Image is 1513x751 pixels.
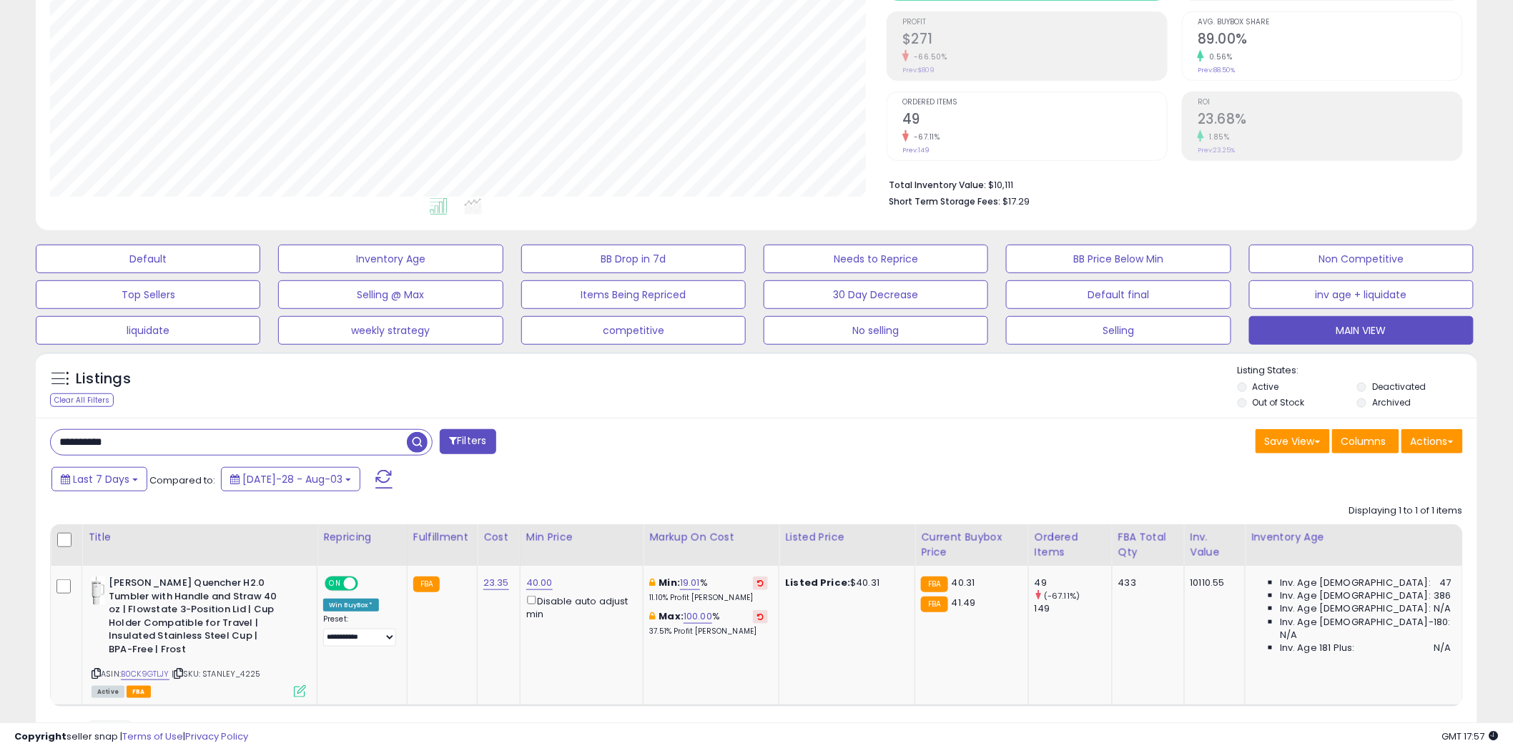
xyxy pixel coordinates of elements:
[323,614,396,647] div: Preset:
[1035,602,1112,615] div: 149
[1341,434,1386,448] span: Columns
[356,578,379,590] span: OFF
[1434,589,1452,602] span: 386
[440,429,496,454] button: Filters
[526,576,553,590] a: 40.00
[149,473,215,487] span: Compared to:
[127,686,151,698] span: FBA
[1280,629,1297,642] span: N/A
[92,576,306,696] div: ASIN:
[1249,280,1474,309] button: inv age + liquidate
[76,369,131,389] h5: Listings
[1198,99,1462,107] span: ROI
[952,576,975,589] span: 40.31
[1198,146,1235,154] small: Prev: 23.25%
[1440,576,1452,589] span: 47
[526,530,638,545] div: Min Price
[1249,316,1474,345] button: MAIN VIEW
[902,31,1167,50] h2: $271
[14,730,248,744] div: seller snap | |
[242,472,342,486] span: [DATE]-28 - Aug-03
[109,576,282,659] b: [PERSON_NAME] Quencher H2.0 Tumbler with Handle and Straw 40 oz | Flowstate 3-Position Lid | Cup ...
[1044,590,1080,602] small: (-67.11%)
[278,280,503,309] button: Selling @ Max
[1332,429,1399,453] button: Columns
[1198,31,1462,50] h2: 89.00%
[1349,504,1463,518] div: Displaying 1 to 1 of 1 items
[1204,51,1233,62] small: 0.56%
[1249,245,1474,273] button: Non Competitive
[1118,576,1173,589] div: 433
[1006,316,1231,345] button: Selling
[51,467,147,491] button: Last 7 Days
[50,393,114,407] div: Clear All Filters
[1035,576,1112,589] div: 49
[909,132,940,142] small: -67.11%
[649,627,768,637] p: 37.51% Profit [PERSON_NAME]
[521,280,746,309] button: Items Being Repriced
[764,316,988,345] button: No selling
[889,179,986,191] b: Total Inventory Value:
[1238,364,1477,378] p: Listing States:
[1191,576,1234,589] div: 10110.55
[909,51,947,62] small: -66.50%
[764,280,988,309] button: 30 Day Decrease
[1006,280,1231,309] button: Default final
[921,597,947,612] small: FBA
[413,576,440,592] small: FBA
[1253,396,1305,408] label: Out of Stock
[526,593,633,621] div: Disable auto adjust min
[92,686,124,698] span: All listings currently available for purchase on Amazon
[1280,589,1431,602] span: Inv. Age [DEMOGRAPHIC_DATA]:
[326,578,344,590] span: ON
[659,609,684,623] b: Max:
[1198,19,1462,26] span: Avg. Buybox Share
[684,609,712,624] a: 100.00
[1372,381,1426,393] label: Deactivated
[1256,429,1330,453] button: Save View
[92,576,105,605] img: 31a1E3WHt0L._SL40_.jpg
[1434,602,1452,615] span: N/A
[36,316,260,345] button: liquidate
[764,245,988,273] button: Needs to Reprice
[1401,429,1463,453] button: Actions
[785,530,909,545] div: Listed Price
[649,610,768,637] div: %
[172,668,260,679] span: | SKU: STANLEY_4225
[902,19,1167,26] span: Profit
[785,576,850,589] b: Listed Price:
[88,530,311,545] div: Title
[1372,396,1411,408] label: Archived
[1280,576,1431,589] span: Inv. Age [DEMOGRAPHIC_DATA]:
[644,524,779,566] th: The percentage added to the cost of goods (COGS) that forms the calculator for Min & Max prices.
[483,576,509,590] a: 23.35
[1280,602,1431,615] span: Inv. Age [DEMOGRAPHIC_DATA]:
[36,280,260,309] button: Top Sellers
[1442,730,1499,743] span: 2025-08-11 17:57 GMT
[680,576,700,590] a: 19.01
[14,730,66,743] strong: Copyright
[902,111,1167,130] h2: 49
[902,146,930,154] small: Prev: 149
[521,245,746,273] button: BB Drop in 7d
[413,530,471,545] div: Fulfillment
[785,576,904,589] div: $40.31
[902,99,1167,107] span: Ordered Items
[659,576,681,589] b: Min:
[1198,111,1462,130] h2: 23.68%
[1006,245,1231,273] button: BB Price Below Min
[1002,195,1030,208] span: $17.29
[921,530,1022,560] div: Current Buybox Price
[1035,530,1106,560] div: Ordered Items
[122,730,183,743] a: Terms of Use
[221,467,360,491] button: [DATE]-28 - Aug-03
[1118,530,1178,560] div: FBA Total Qty
[521,316,746,345] button: competitive
[278,245,503,273] button: Inventory Age
[1434,642,1452,654] span: N/A
[1253,381,1279,393] label: Active
[1204,132,1230,142] small: 1.85%
[323,599,379,612] div: Win BuyBox *
[185,730,248,743] a: Privacy Policy
[1191,530,1239,560] div: Inv. value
